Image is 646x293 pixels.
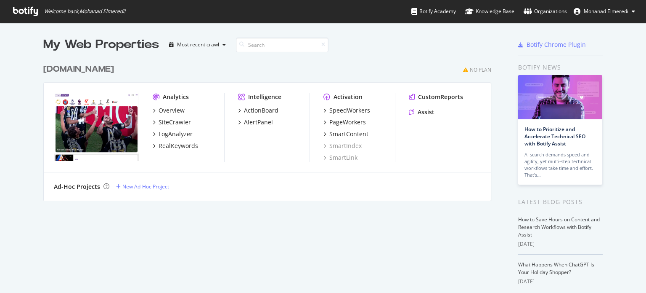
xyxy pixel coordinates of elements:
a: PageWorkers [323,118,366,126]
div: Botify news [518,63,603,72]
a: RealKeywords [153,142,198,150]
span: Welcome back, Mohanad Elmeredi ! [44,8,125,15]
input: Search [236,38,328,52]
div: [DATE] [518,278,603,285]
div: AlertPanel [244,118,273,126]
a: SpeedWorkers [323,106,370,115]
a: Assist [409,108,434,116]
a: LogAnalyzer [153,130,193,138]
div: Organizations [524,7,567,16]
img: How to Prioritize and Accelerate Technical SEO with Botify Assist [518,75,602,119]
div: Ad-Hoc Projects [54,183,100,191]
button: Mohanad Elmeredi [567,5,642,18]
div: [DOMAIN_NAME] [43,63,114,75]
a: What Happens When ChatGPT Is Your Holiday Shopper? [518,261,594,276]
div: [DATE] [518,240,603,248]
a: ActionBoard [238,106,278,115]
div: No Plan [470,66,491,73]
a: New Ad-Hoc Project [116,183,169,190]
a: How to Prioritize and Accelerate Technical SEO with Botify Assist [524,126,585,147]
a: [DOMAIN_NAME] [43,63,117,75]
div: ActionBoard [244,106,278,115]
a: How to Save Hours on Content and Research Workflows with Botify Assist [518,216,600,238]
div: Overview [159,106,185,115]
a: SmartLink [323,153,357,162]
div: Intelligence [248,93,281,101]
div: Analytics [163,93,189,101]
div: Most recent crawl [177,42,219,47]
div: RealKeywords [159,142,198,150]
div: SiteCrawler [159,118,191,126]
div: PageWorkers [329,118,366,126]
div: AI search demands speed and agility, yet multi-step technical workflows take time and effort. Tha... [524,151,596,178]
a: SmartContent [323,130,368,138]
div: LogAnalyzer [159,130,193,138]
div: Assist [418,108,434,116]
a: Overview [153,106,185,115]
div: grid [43,53,498,201]
a: SmartIndex [323,142,362,150]
button: Most recent crawl [166,38,229,51]
div: Knowledge Base [465,7,514,16]
div: Activation [334,93,363,101]
div: Latest Blog Posts [518,197,603,207]
div: CustomReports [418,93,463,101]
img: beinsports.com [54,93,139,161]
div: My Web Properties [43,36,159,53]
a: SiteCrawler [153,118,191,126]
a: CustomReports [409,93,463,101]
div: Botify Chrome Plugin [527,40,586,49]
a: AlertPanel [238,118,273,126]
div: Botify Academy [411,7,456,16]
a: Botify Chrome Plugin [518,40,586,49]
div: SmartContent [329,130,368,138]
div: New Ad-Hoc Project [122,183,169,190]
div: SpeedWorkers [329,106,370,115]
span: Mohanad Elmeredi [584,8,628,15]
